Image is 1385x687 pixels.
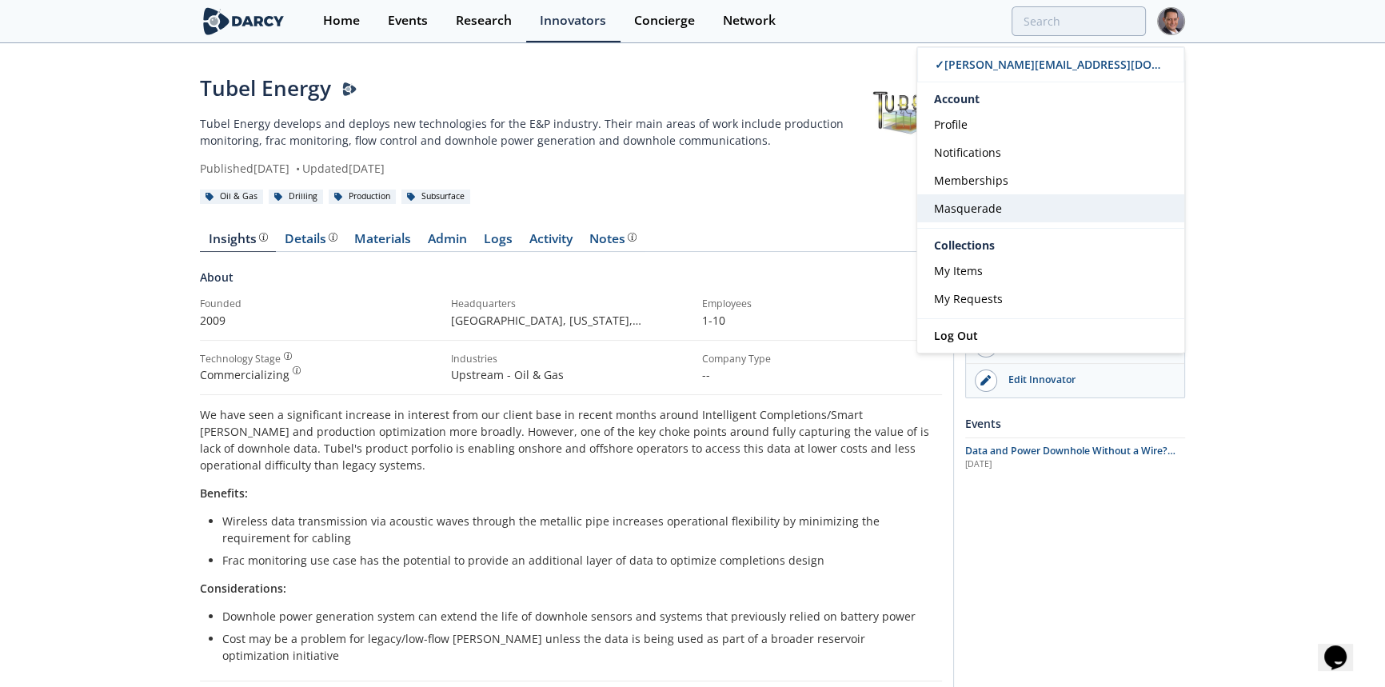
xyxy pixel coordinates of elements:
li: Frac monitoring use case has the potential to provide an additional layer of data to optimize com... [222,552,931,569]
div: Industries [451,352,691,366]
div: Concierge [634,14,695,27]
div: Tubel Energy [200,73,862,104]
div: Production [329,190,396,204]
div: Company Type [702,352,942,366]
input: Advanced Search [1012,6,1146,36]
a: ✓[PERSON_NAME][EMAIL_ADDRESS][DOMAIN_NAME] [917,47,1184,82]
p: We have seen a significant increase in interest from our client base in recent months around Inte... [200,406,942,473]
span: My Requests [934,291,1003,306]
div: Headquarters [451,297,691,311]
img: logo-wide.svg [200,7,287,35]
p: 2009 [200,312,440,329]
div: Notes [589,233,637,246]
a: Activity [521,233,581,252]
span: Upstream - Oil & Gas [451,367,564,382]
div: About [200,269,942,297]
a: Memberships [917,166,1184,194]
img: information.svg [259,233,268,242]
a: Masquerade [917,194,1184,222]
a: Profile [917,110,1184,138]
li: Wireless data transmission via acoustic waves through the metallic pipe increases operational fle... [222,513,931,546]
span: Notifications [934,145,1001,160]
img: information.svg [329,233,337,242]
p: [GEOGRAPHIC_DATA], [US_STATE] , [GEOGRAPHIC_DATA] [451,312,691,329]
a: Admin [419,233,475,252]
a: Logs [475,233,521,252]
span: My Items [934,263,983,278]
strong: Considerations: [200,581,286,596]
a: Details [276,233,345,252]
span: Memberships [934,173,1008,188]
a: Log Out [917,319,1184,353]
p: -- [702,366,942,383]
img: information.svg [284,352,293,361]
a: Insights [200,233,276,252]
div: Innovators [540,14,606,27]
div: Drilling [269,190,323,204]
span: • [293,161,302,176]
div: Oil & Gas [200,190,263,204]
a: Edit Innovator [966,364,1184,397]
div: Edit Innovator [997,373,1176,387]
a: Materials [345,233,419,252]
strong: Benefits: [200,485,248,501]
div: Published [DATE] Updated [DATE] [200,160,862,177]
div: Employees [702,297,942,311]
p: Tubel Energy develops and deploys new technologies for the E&P industry. Their main areas of work... [200,115,862,149]
div: Events [388,14,428,27]
a: My Items [917,257,1184,285]
div: Details [285,233,337,246]
div: Subsurface [401,190,470,204]
li: Downhole power generation system can extend the life of downhole sensors and systems that previou... [222,608,931,625]
div: Research [456,14,512,27]
a: My Requests [917,285,1184,313]
span: Data and Power Downhole Without a Wire? Now That’s Intelligent! [965,444,1175,472]
iframe: chat widget [1318,623,1369,671]
li: Cost may be a problem for legacy/low-flow [PERSON_NAME] unless the data is being used as part of ... [222,630,931,664]
img: Darcy Presenter [342,82,357,97]
div: Account [917,82,1184,110]
div: Collections [917,234,1184,257]
a: Data and Power Downhole Without a Wire? Now That’s Intelligent! [DATE] [965,444,1185,471]
div: Founded [200,297,440,311]
div: Insights [209,233,268,246]
span: Log Out [934,328,978,343]
div: Commercializing [200,366,440,383]
a: Notes [581,233,645,252]
p: 1-10 [702,312,942,329]
div: Home [323,14,360,27]
span: Masquerade [934,201,1002,216]
span: ✓ [PERSON_NAME][EMAIL_ADDRESS][DOMAIN_NAME] [935,57,1223,72]
div: Events [965,409,1185,437]
img: information.svg [628,233,637,242]
div: Technology Stage [200,352,281,366]
span: Profile [934,117,968,132]
img: Profile [1157,7,1185,35]
a: Notifications [917,138,1184,166]
div: Network [723,14,776,27]
img: information.svg [293,366,301,375]
div: [DATE] [965,458,1185,471]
